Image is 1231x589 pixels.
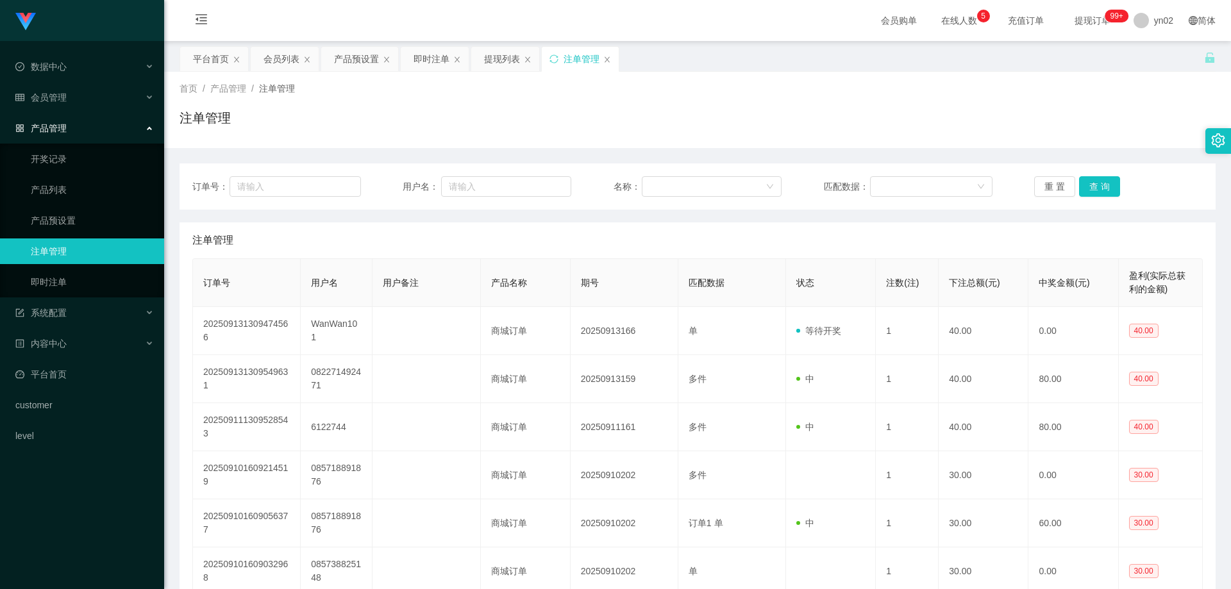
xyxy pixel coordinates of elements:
h1: 注单管理 [180,108,231,128]
i: 图标: close [603,56,611,63]
span: 注单管理 [192,233,233,248]
td: 30.00 [939,499,1028,547]
span: 多件 [689,422,707,432]
i: 图标: setting [1211,133,1225,147]
input: 请输入 [230,176,360,197]
td: 商城订单 [481,499,571,547]
td: 商城订单 [481,403,571,451]
span: 状态 [796,278,814,288]
td: 40.00 [939,355,1028,403]
a: 图标: dashboard平台首页 [15,361,154,387]
span: 40.00 [1129,372,1159,386]
i: 图标: down [977,183,985,192]
span: 用户名： [403,180,441,194]
td: 085718891876 [301,451,373,499]
td: 0.00 [1028,307,1118,355]
td: 80.00 [1028,355,1118,403]
a: level [15,423,154,449]
div: 平台首页 [193,47,229,71]
td: 0.00 [1028,451,1118,499]
td: 202509131309549631 [193,355,301,403]
td: 20250913159 [571,355,678,403]
img: logo.9652507e.png [15,13,36,31]
td: 1 [876,355,939,403]
td: 202509131309474566 [193,307,301,355]
a: 注单管理 [31,238,154,264]
p: 5 [981,10,985,22]
span: 注单管理 [259,83,295,94]
div: 会员列表 [264,47,299,71]
td: 202509101609214519 [193,451,301,499]
span: 产品管理 [15,123,67,133]
a: 产品预设置 [31,208,154,233]
span: 名称： [614,180,642,194]
td: 1 [876,499,939,547]
button: 查 询 [1079,176,1120,197]
td: 202509101609056377 [193,499,301,547]
span: 系统配置 [15,308,67,318]
i: 图标: close [303,56,311,63]
i: 图标: close [233,56,240,63]
div: 注单管理 [564,47,599,71]
span: 等待开奖 [796,326,841,336]
div: 提现列表 [484,47,520,71]
button: 重 置 [1034,176,1075,197]
i: 图标: menu-fold [180,1,223,42]
a: 产品列表 [31,177,154,203]
span: 中 [796,422,814,432]
td: 40.00 [939,307,1028,355]
span: / [251,83,254,94]
span: 会员管理 [15,92,67,103]
span: 订单号 [203,278,230,288]
span: 用户备注 [383,278,419,288]
span: 内容中心 [15,338,67,349]
i: 图标: unlock [1204,52,1216,63]
i: 图标: close [524,56,532,63]
span: 期号 [581,278,599,288]
td: WanWan101 [301,307,373,355]
a: 即时注单 [31,269,154,295]
span: 用户名 [311,278,338,288]
span: 30.00 [1129,516,1159,530]
span: 30.00 [1129,468,1159,482]
td: 082271492471 [301,355,373,403]
i: 图标: down [766,183,774,192]
td: 1 [876,403,939,451]
td: 商城订单 [481,355,571,403]
a: 开奖记录 [31,146,154,172]
i: 图标: global [1189,16,1198,25]
div: 产品预设置 [334,47,379,71]
span: 多件 [689,374,707,384]
td: 商城订单 [481,307,571,355]
span: 注数(注) [886,278,919,288]
sup: 285 [1105,10,1128,22]
span: 匹配数据： [824,180,870,194]
td: 20250910202 [571,499,678,547]
span: 在线人数 [935,16,984,25]
span: 40.00 [1129,420,1159,434]
td: 30.00 [939,451,1028,499]
td: 40.00 [939,403,1028,451]
span: 多件 [689,470,707,480]
td: 1 [876,451,939,499]
i: 图标: table [15,93,24,102]
i: 图标: sync [549,54,558,63]
span: 充值订单 [1001,16,1050,25]
td: 20250910202 [571,451,678,499]
i: 图标: form [15,308,24,317]
i: 图标: close [383,56,390,63]
span: 中 [796,374,814,384]
a: customer [15,392,154,418]
td: 20250913166 [571,307,678,355]
div: 即时注单 [414,47,449,71]
td: 202509111309528543 [193,403,301,451]
td: 20250911161 [571,403,678,451]
span: 单 [689,326,698,336]
i: 图标: profile [15,339,24,348]
sup: 5 [977,10,990,22]
i: 图标: close [453,56,461,63]
span: 中奖金额(元) [1039,278,1089,288]
span: 下注总额(元) [949,278,1000,288]
span: 提现订单 [1068,16,1117,25]
td: 085718891876 [301,499,373,547]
